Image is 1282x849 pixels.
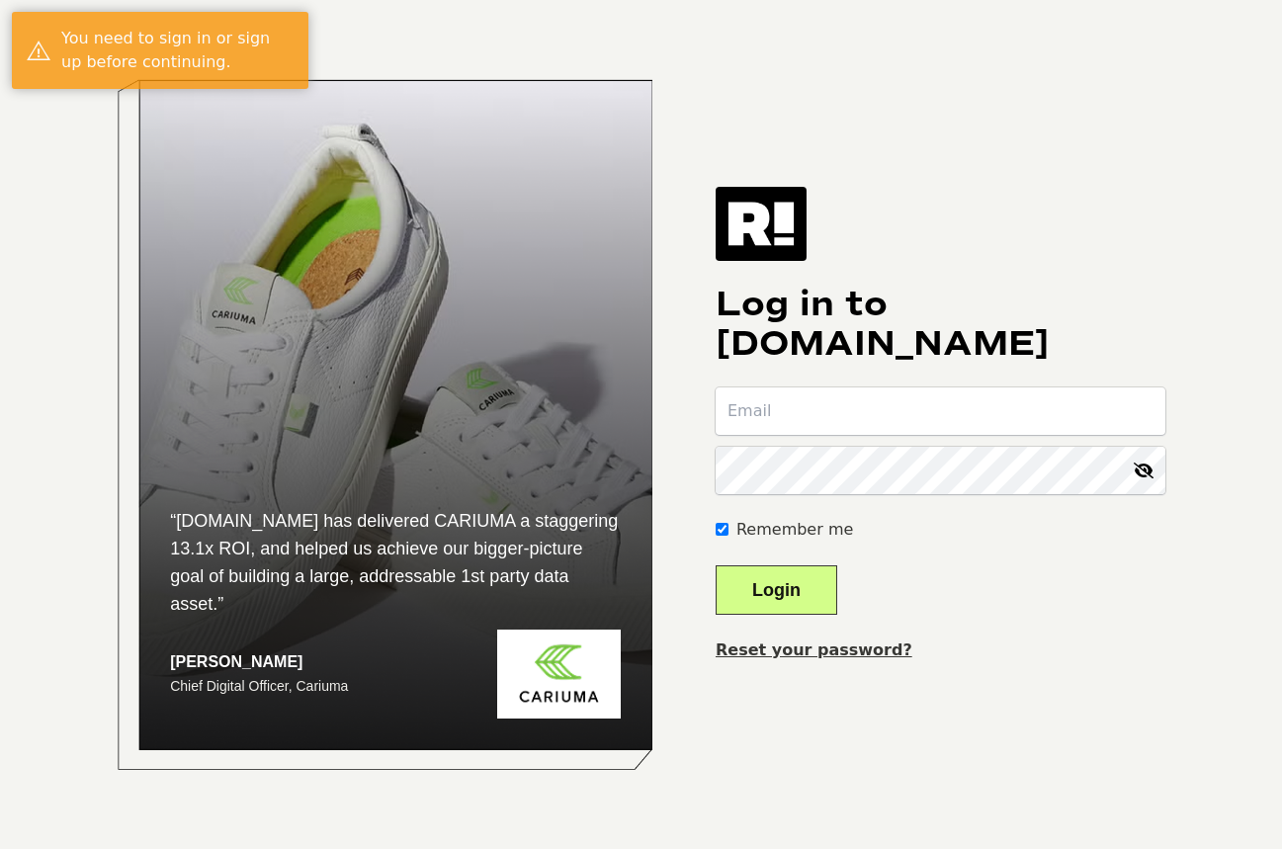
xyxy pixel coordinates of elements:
[170,678,348,694] span: Chief Digital Officer, Cariuma
[61,27,294,74] div: You need to sign in or sign up before continuing.
[716,187,807,260] img: Retention.com
[170,653,302,670] strong: [PERSON_NAME]
[716,565,837,615] button: Login
[716,285,1165,364] h1: Log in to [DOMAIN_NAME]
[170,507,621,618] h2: “[DOMAIN_NAME] has delivered CARIUMA a staggering 13.1x ROI, and helped us achieve our bigger-pic...
[497,630,621,720] img: Cariuma
[716,387,1165,435] input: Email
[736,518,853,542] label: Remember me
[716,640,912,659] a: Reset your password?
